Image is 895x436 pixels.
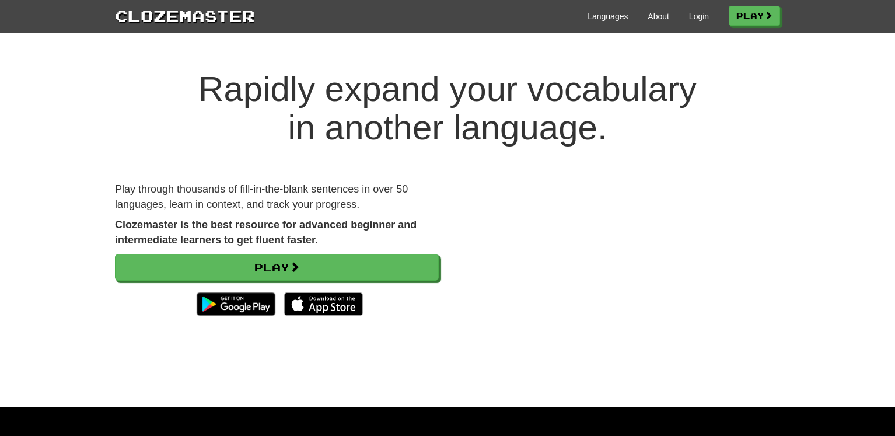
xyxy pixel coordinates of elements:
p: Play through thousands of fill-in-the-blank sentences in over 50 languages, learn in context, and... [115,182,439,212]
img: Get it on Google Play [191,287,281,322]
a: Play [115,254,439,281]
a: Clozemaster [115,5,255,26]
strong: Clozemaster is the best resource for advanced beginner and intermediate learners to get fluent fa... [115,219,417,246]
a: Login [689,11,709,22]
a: Play [729,6,780,26]
a: About [648,11,669,22]
a: Languages [588,11,628,22]
img: Download_on_the_App_Store_Badge_US-UK_135x40-25178aeef6eb6b83b96f5f2d004eda3bffbb37122de64afbaef7... [284,292,363,316]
